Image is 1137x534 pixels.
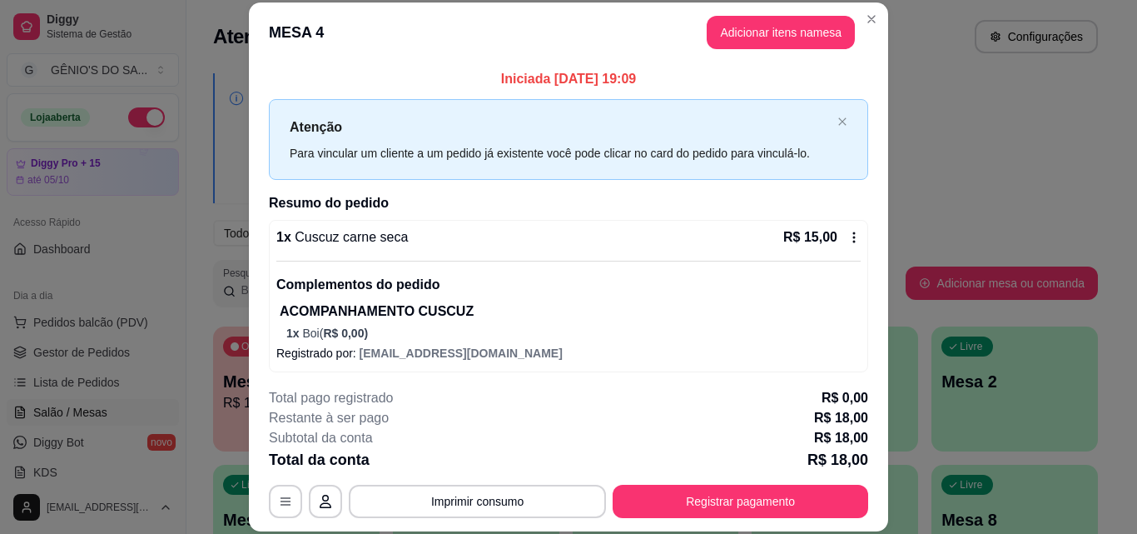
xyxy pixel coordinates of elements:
[269,428,373,448] p: Subtotal da conta
[783,227,837,247] p: R$ 15,00
[276,227,408,247] p: 1 x
[249,2,888,62] header: MESA 4
[837,117,847,127] button: close
[290,144,831,162] div: Para vincular um cliente a um pedido já existente você pode clicar no card do pedido para vinculá...
[807,448,868,472] p: R$ 18,00
[323,327,368,340] span: R$ 0,00 )
[269,193,868,213] h2: Resumo do pedido
[276,275,861,295] p: Complementos do pedido
[286,325,861,342] p: Boi (
[814,428,868,448] p: R$ 18,00
[814,408,868,428] p: R$ 18,00
[269,448,370,472] p: Total da conta
[822,388,868,408] p: R$ 0,00
[276,345,861,362] p: Registrado por:
[280,302,861,322] p: ACOMPANHAMENTO CUSCUZ
[707,16,855,49] button: Adicionar itens namesa
[269,69,868,89] p: Iniciada [DATE] 19:09
[269,408,389,428] p: Restante à ser pago
[858,6,885,32] button: Close
[360,347,563,360] span: [EMAIL_ADDRESS][DOMAIN_NAME]
[613,485,868,518] button: Registrar pagamento
[286,327,302,340] span: 1 x
[349,485,606,518] button: Imprimir consumo
[290,117,831,137] p: Atenção
[269,388,393,408] p: Total pago registrado
[291,230,409,244] span: Cuscuz carne seca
